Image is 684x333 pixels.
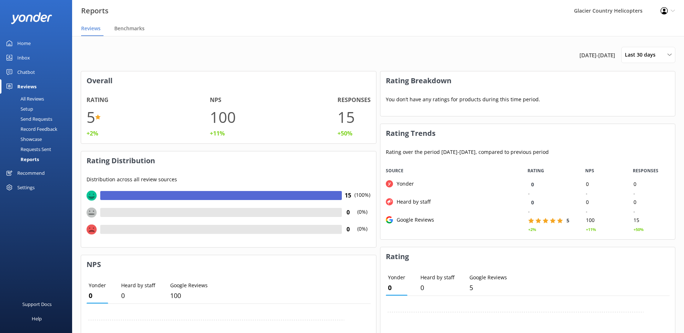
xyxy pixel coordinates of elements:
p: 0 [388,283,405,293]
p: Distribution across all review sources [87,176,371,183]
h3: Rating Trends [380,124,675,143]
h3: Reports [81,5,109,17]
p: 0 [121,290,155,301]
span: [DATE] - [DATE] [579,51,615,59]
div: grid [380,180,675,234]
div: Settings [17,180,35,195]
h3: Overall [81,71,376,90]
span: 0 [531,181,534,188]
span: Source [386,167,403,174]
div: Heard by staff [393,198,431,206]
div: - [633,208,635,214]
p: 100 [170,290,208,301]
p: Heard by staff [121,281,155,289]
div: Google Reviews [393,216,434,224]
span: RESPONSES [633,167,658,174]
div: +2% [528,226,536,232]
p: 0 [420,283,454,293]
div: 0 [628,180,675,189]
h3: NPS [81,255,376,274]
a: All Reviews [4,94,72,104]
h1: 100 [210,105,236,129]
span: NPS [585,167,594,174]
h4: 0 [342,208,354,217]
p: Rating over the period [DATE] - [DATE] , compared to previous period [386,148,670,156]
h1: 5 [87,105,95,129]
h1: 15 [337,105,355,129]
div: Help [32,311,42,326]
p: 0 [89,290,106,301]
div: Record Feedback [4,124,57,134]
p: Yonder [89,281,106,289]
div: Reviews [17,79,36,94]
span: Reviews [81,25,101,32]
div: Send Requests [4,114,52,124]
h3: Rating Breakdown [380,71,675,90]
div: +11% [586,226,596,232]
a: Showcase [4,134,72,144]
div: - [528,190,530,196]
div: +50% [633,226,643,232]
h3: Rating [380,247,675,266]
h4: Rating [87,96,109,105]
h4: 0 [342,225,354,234]
div: 100 [581,216,628,225]
div: 0 [581,180,628,189]
h3: Rating Distribution [81,151,376,170]
p: (100%) [354,191,371,208]
h4: 15 [342,191,354,200]
div: 0 [628,198,675,207]
div: Home [17,36,31,50]
div: +11% [210,129,225,138]
span: RATING [528,167,544,174]
h4: Responses [337,96,371,105]
p: Google Reviews [170,281,208,289]
div: Inbox [17,50,30,65]
span: 5 [566,217,569,224]
a: Reports [4,154,72,164]
div: +2% [87,129,98,138]
div: +50% [337,129,352,138]
div: Setup [4,104,33,114]
p: Heard by staff [420,274,454,281]
p: (0%) [354,225,371,242]
div: - [586,190,587,196]
div: - [633,190,635,196]
div: Showcase [4,134,42,144]
a: Requests Sent [4,144,72,154]
div: - [586,208,587,214]
span: Benchmarks [114,25,145,32]
p: (0%) [354,208,371,225]
a: Record Feedback [4,124,72,134]
div: 15 [628,216,675,225]
div: Chatbot [17,65,35,79]
p: You don’t have any ratings for products during this time period. [380,90,675,109]
p: 5 [469,283,507,293]
a: Setup [4,104,72,114]
div: All Reviews [4,94,44,104]
div: Support Docs [22,297,52,311]
div: 0 [581,198,628,207]
h4: NPS [210,96,221,105]
a: Send Requests [4,114,72,124]
div: Recommend [17,166,45,180]
span: Last 30 days [625,51,660,59]
div: - [528,208,530,214]
div: Reports [4,154,39,164]
span: 0 [531,199,534,206]
div: Requests Sent [4,144,51,154]
p: Google Reviews [469,274,507,281]
p: Yonder [388,274,405,281]
img: yonder-white-logo.png [11,12,52,24]
div: Yonder [393,180,414,188]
